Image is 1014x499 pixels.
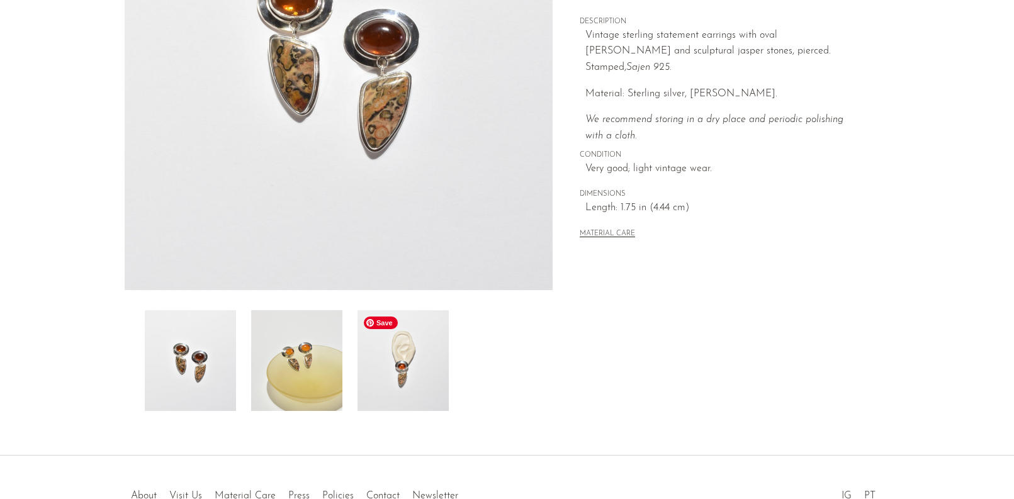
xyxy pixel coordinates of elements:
button: MATERIAL CARE [580,230,635,239]
span: DIMENSIONS [580,189,863,200]
p: Material: Sterling silver, [PERSON_NAME]. [585,86,863,103]
em: Sajen 925. [626,62,672,72]
span: Length: 1.75 in (4.44 cm) [585,200,863,216]
img: Jasper Amber Earrings [251,310,342,411]
img: Jasper Amber Earrings [145,310,236,411]
p: Vintage sterling statement earrings with oval [PERSON_NAME] and sculptural jasper stones, pierced... [585,28,863,76]
i: We recommend storing in a dry place and periodic polishing with a cloth. [585,115,843,141]
span: Very good; light vintage wear. [585,161,863,177]
span: DESCRIPTION [580,16,863,28]
img: Jasper Amber Earrings [358,310,449,411]
span: Save [364,317,398,329]
span: CONDITION [580,150,863,161]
